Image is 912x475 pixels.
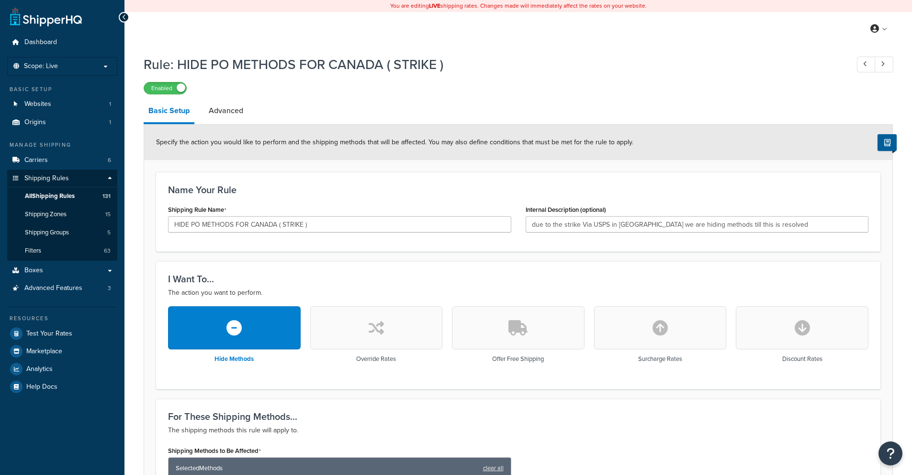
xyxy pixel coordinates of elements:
[878,441,902,465] button: Open Resource Center
[144,99,194,124] a: Basic Setup
[782,356,822,362] h3: Discount Rates
[638,356,682,362] h3: Surcharge Rates
[7,114,117,131] li: Origins
[26,383,57,391] span: Help Docs
[7,262,117,279] a: Boxes
[875,57,893,72] a: Next Record
[144,55,839,74] h1: Rule: HIDE PO METHODS FOR CANADA ( STRIKE )
[7,95,117,113] a: Websites1
[429,1,440,10] b: LIVE
[109,118,111,127] span: 1
[25,247,41,255] span: Filters
[26,365,53,373] span: Analytics
[168,274,868,284] h3: I Want To...
[7,242,117,260] li: Filters
[7,360,117,378] a: Analytics
[7,325,117,342] a: Test Your Rates
[7,224,117,242] li: Shipping Groups
[168,411,868,422] h3: For These Shipping Methods...
[7,34,117,51] a: Dashboard
[102,192,111,200] span: 131
[7,170,117,261] li: Shipping Rules
[7,279,117,297] li: Advanced Features
[26,330,72,338] span: Test Your Rates
[526,206,606,213] label: Internal Description (optional)
[168,447,261,455] label: Shipping Methods to Be Affected
[25,229,69,237] span: Shipping Groups
[168,425,868,436] p: The shipping methods this rule will apply to.
[144,82,186,94] label: Enabled
[24,156,48,164] span: Carriers
[7,206,117,223] li: Shipping Zones
[878,134,897,151] button: Show Help Docs
[108,156,111,164] span: 6
[24,284,82,292] span: Advanced Features
[108,284,111,292] span: 3
[7,343,117,360] a: Marketplace
[24,62,58,70] span: Scope: Live
[7,314,117,323] div: Resources
[105,210,111,219] span: 15
[24,174,69,183] span: Shipping Rules
[24,266,43,275] span: Boxes
[857,57,876,72] a: Previous Record
[26,348,62,356] span: Marketplace
[7,141,117,149] div: Manage Shipping
[24,118,46,127] span: Origins
[168,287,868,299] p: The action you want to perform.
[7,151,117,169] li: Carriers
[104,247,111,255] span: 63
[168,206,226,214] label: Shipping Rule Name
[7,279,117,297] a: Advanced Features3
[7,378,117,395] a: Help Docs
[24,100,51,108] span: Websites
[7,151,117,169] a: Carriers6
[107,229,111,237] span: 5
[25,210,67,219] span: Shipping Zones
[7,206,117,223] a: Shipping Zones15
[356,356,396,362] h3: Override Rates
[492,356,544,362] h3: Offer Free Shipping
[483,462,504,475] a: clear all
[7,114,117,131] a: Origins1
[109,100,111,108] span: 1
[7,170,117,187] a: Shipping Rules
[176,462,478,475] span: Selected Methods
[7,224,117,242] a: Shipping Groups5
[156,137,633,147] span: Specify the action you would like to perform and the shipping methods that will be affected. You ...
[168,185,868,195] h3: Name Your Rule
[214,356,254,362] h3: Hide Methods
[24,38,57,46] span: Dashboard
[7,95,117,113] li: Websites
[7,187,117,205] a: AllShipping Rules131
[204,99,248,122] a: Advanced
[7,242,117,260] a: Filters63
[25,192,75,200] span: All Shipping Rules
[7,85,117,93] div: Basic Setup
